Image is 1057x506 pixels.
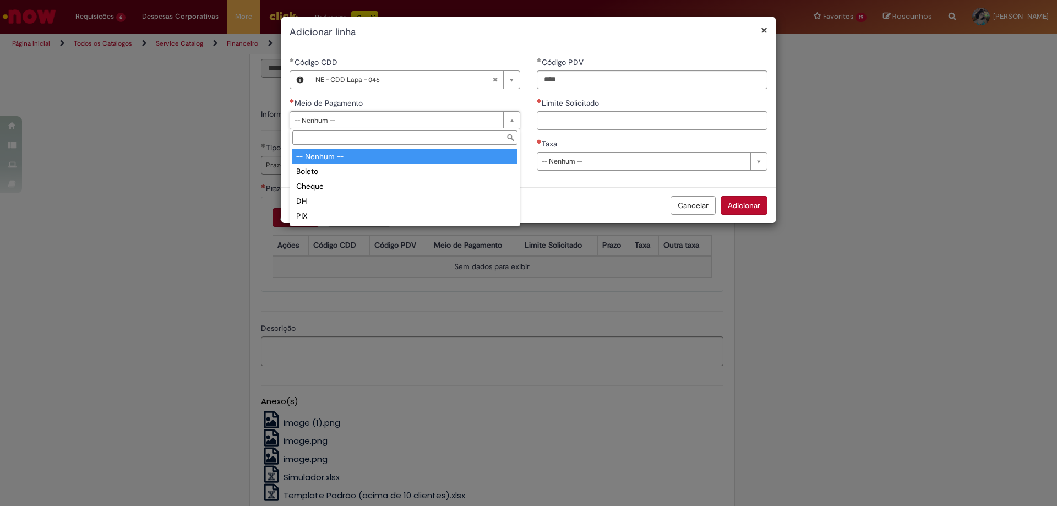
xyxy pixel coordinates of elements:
[292,209,517,224] div: PIX
[292,194,517,209] div: DH
[292,164,517,179] div: Boleto
[292,179,517,194] div: Cheque
[290,147,520,226] ul: Meio de Pagamento
[292,149,517,164] div: -- Nenhum --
